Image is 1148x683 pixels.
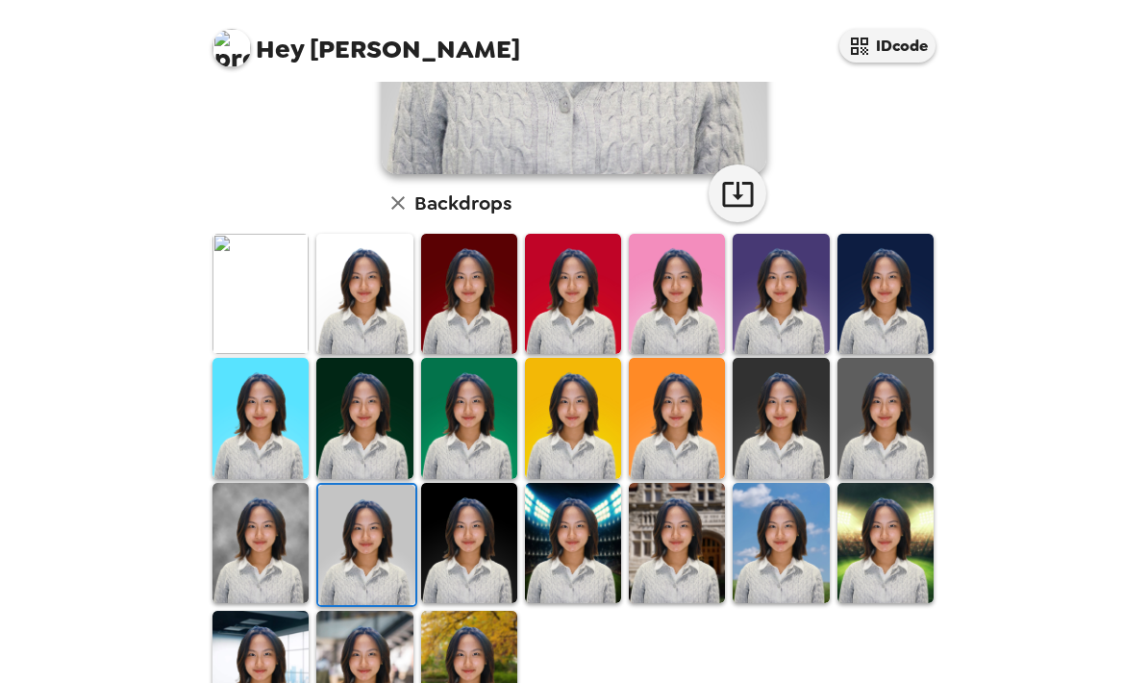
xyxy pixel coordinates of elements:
[414,188,512,218] h6: Backdrops
[839,29,936,63] button: IDcode
[256,32,304,66] span: Hey
[212,19,520,63] span: [PERSON_NAME]
[212,234,309,354] img: Original
[212,29,251,67] img: profile pic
